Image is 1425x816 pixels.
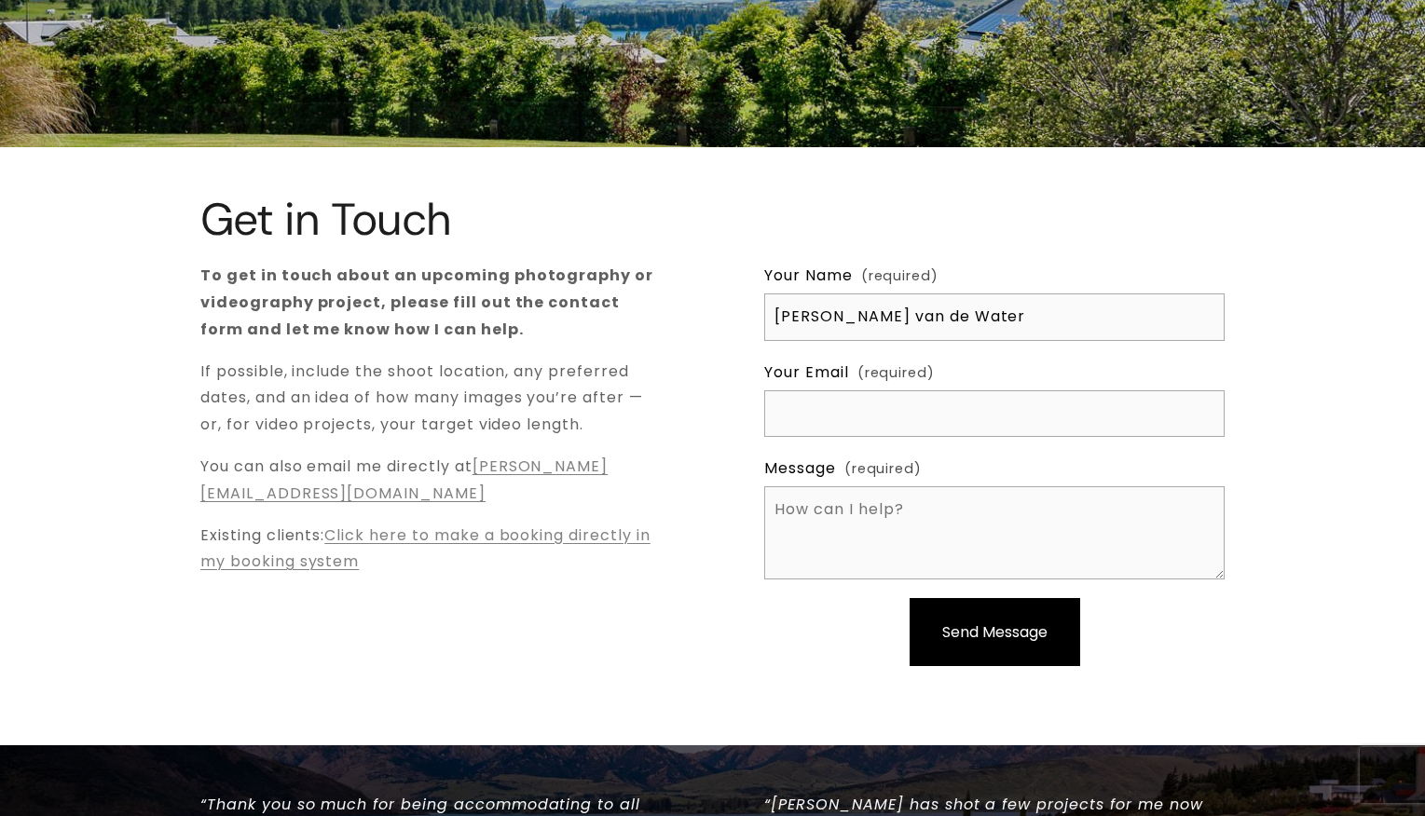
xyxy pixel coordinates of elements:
[861,265,939,289] span: (required)
[200,265,657,340] strong: To get in touch about an upcoming photography or videography project, please fill out the contact...
[200,195,473,244] h1: Get in Touch
[200,456,608,504] a: [PERSON_NAME][EMAIL_ADDRESS][DOMAIN_NAME]
[942,621,1048,643] span: Send Message
[764,263,853,290] span: Your Name
[844,457,922,482] span: (required)
[910,598,1080,666] button: Send MessageSend Message
[200,454,661,508] p: You can also email me directly at
[200,523,661,577] p: Existing clients:
[200,359,661,439] p: If possible, include the shoot location, any preferred dates, and an idea of how many images you’...
[764,360,849,387] span: Your Email
[764,456,836,483] span: Message
[200,524,651,573] a: Click here to make a booking directly in my booking system
[857,361,935,386] span: (required)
